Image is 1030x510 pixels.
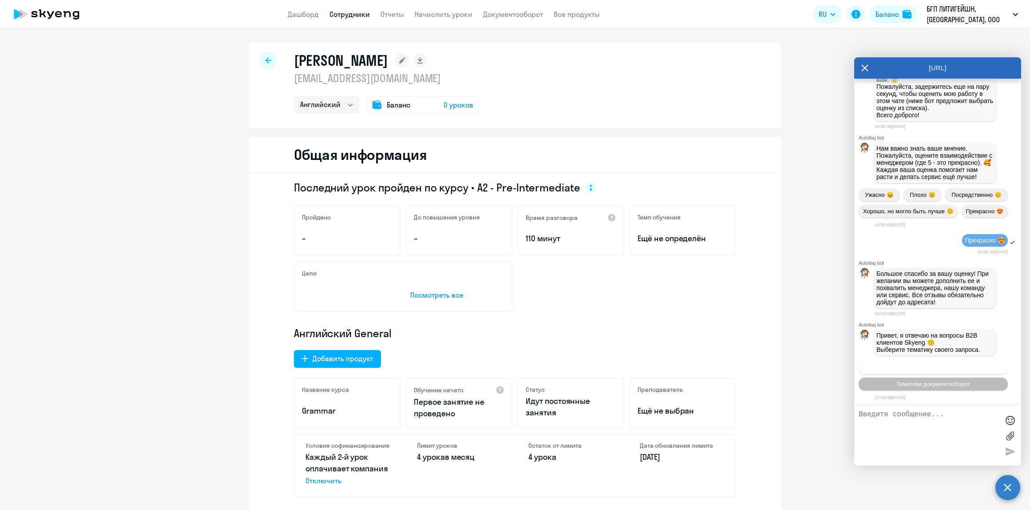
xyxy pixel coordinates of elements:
span: Баланс [387,100,410,110]
img: bot avatar [859,268,870,281]
span: Последний урок пройден по курсу • A2 - Pre-Intermediate [294,180,580,195]
button: Хорошо, но могло быть лучше 🙂 [859,205,958,218]
h2: Общая информация [294,146,427,163]
span: Большое спасибо за вашу оценку! При желании вы можете дополнить ее и похвалить менеджера, нашу ко... [876,270,990,306]
h5: Пройдено [302,213,331,221]
p: БГП ЛИТИГЕЙШН, [GEOGRAPHIC_DATA], ООО [927,4,1009,25]
span: Тематики документооборот [896,381,970,387]
span: Английский General [294,326,392,340]
span: Ещё не определён [638,233,728,244]
p: [DATE] [640,451,725,463]
p: – [414,233,504,244]
h4: Остаток от лимита [528,442,613,450]
p: [PERSON_NAME], рада была помочь вам. 🙂 Пожалуйста, задержитесь еще на пару секунд, чтобы оценить ... [876,69,994,119]
span: Посредственно 😑 [951,191,1001,198]
p: Первое занятие не проведено [414,396,504,419]
time: 12:59:36[DATE] [875,395,905,400]
span: Операционное сопровождение [891,364,975,371]
button: Посредственно 😑 [945,188,1008,201]
div: Autofaq bot [859,322,1021,327]
span: RU [819,9,827,20]
h5: Преподаватель [638,386,683,394]
span: Плохо ☹️ [910,191,935,198]
a: Начислить уроки [415,10,472,19]
time: 10:59:33[DATE] [875,311,905,316]
button: Ужасно 😖 [859,188,900,201]
span: 4 урока [417,452,445,462]
div: Баланс [875,9,899,20]
p: – [302,233,392,244]
p: Идут постоянные занятия [526,395,616,418]
h5: Обучение начато [414,386,463,394]
a: Все продукты [554,10,600,19]
h5: Время разговора [526,214,578,222]
span: Прекрасно 😍 [965,237,1005,244]
h5: Статус [526,386,545,394]
h4: Дата обновления лимита [640,442,725,450]
button: Операционное сопровождение [859,361,1008,374]
span: 4 урока [528,452,556,462]
span: Нам важно знать ваше мнение. Пожалуйста, оцените взаимодействие с менеджером (где 5 - это прекрас... [876,145,994,180]
span: Ужасно 😖 [865,191,893,198]
h4: Лимит уроков [417,442,502,450]
h4: Условия софинансирования [305,442,390,450]
h1: [PERSON_NAME] [294,52,388,69]
p: Посмотреть все [410,290,504,300]
a: Дашборд [288,10,319,19]
h5: До повышения уровня [414,213,480,221]
button: Тематики документооборот [859,378,1008,390]
span: Привет, я отвечаю на вопросы B2B клиентов Skyeng 🙂 Выберите тематику своего запроса. [876,332,980,353]
a: Сотрудники [329,10,370,19]
button: БГП ЛИТИГЕЙШН, [GEOGRAPHIC_DATA], ООО [922,4,1022,25]
button: Балансbalance [870,5,917,23]
div: Добавить продукт [313,353,373,364]
h5: Темп обучения [638,213,681,221]
label: Лимит 10 файлов [1003,429,1017,442]
p: Grammar [302,405,392,417]
p: [EMAIL_ADDRESS][DOMAIN_NAME] [294,71,479,85]
button: RU [812,5,842,23]
img: balance [903,10,911,19]
span: Отключить [305,475,390,486]
button: Прекрасно 😍 [962,205,1008,218]
time: 10:50:38[DATE] [875,124,905,129]
p: 110 минут [526,233,616,244]
span: 0 уроков [444,100,473,110]
h5: Название курса [302,386,349,394]
a: Отчеты [380,10,404,19]
button: Добавить продукт [294,350,381,368]
p: в месяц [417,451,502,463]
div: Autofaq bot [859,135,1021,140]
button: Плохо ☹️ [903,188,942,201]
img: bot avatar [859,143,870,155]
p: Каждый 2-й урок оплачивает компания [305,451,390,486]
p: Ещё не выбран [638,405,728,417]
time: 10:50:42[DATE] [875,222,905,227]
a: Документооборот [483,10,543,19]
h5: Цели [302,269,317,277]
img: bot avatar [859,330,870,343]
span: Хорошо, но могло быть лучше 🙂 [863,208,954,215]
span: Прекрасно 😍 [966,208,1003,215]
div: Autofaq bot [859,260,1021,266]
time: 10:59:32[DATE] [977,249,1008,254]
